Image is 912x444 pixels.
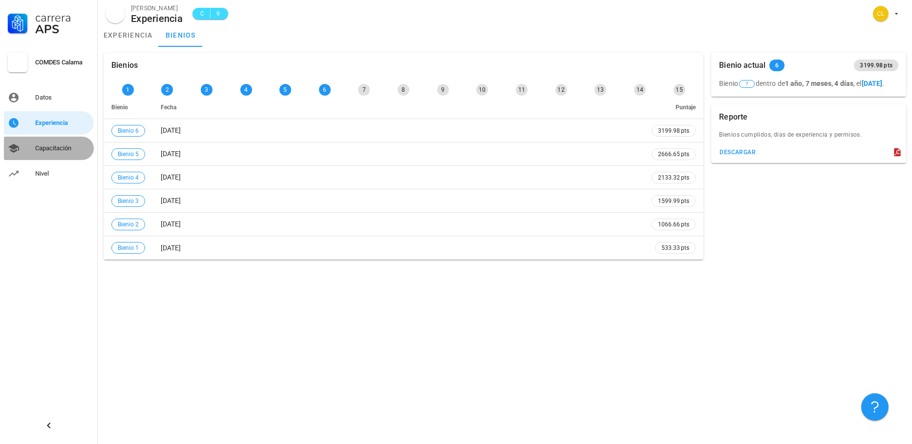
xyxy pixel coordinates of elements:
div: [PERSON_NAME] [131,3,183,13]
a: Experiencia [4,111,94,135]
div: 13 [594,84,606,96]
b: [DATE] [862,80,883,87]
th: Fecha [153,96,644,119]
div: descargar [719,149,756,156]
div: Datos [35,94,90,101]
div: Experiencia [35,119,90,127]
span: el . [856,80,884,87]
th: Bienio [104,96,153,119]
button: descargar [715,145,760,159]
div: 15 [674,84,685,96]
span: 6 [775,60,779,71]
a: bienios [159,23,203,47]
th: Puntaje [644,96,703,119]
span: Puntaje [676,104,696,111]
div: APS [35,23,90,35]
span: 2666.65 pts [658,149,689,159]
div: Capacitación [35,144,90,152]
div: 3 [201,84,212,96]
a: experiencia [98,23,159,47]
div: Bienio actual [719,53,765,78]
div: 8 [398,84,409,96]
div: 5 [279,84,291,96]
span: 9 [214,9,222,19]
div: Bienios cumplidos, dias de experiencia y permisos. [711,130,906,145]
div: avatar [873,6,889,21]
b: 1 año, 7 meses, 4 días [785,80,853,87]
span: 1599.99 pts [658,196,689,206]
span: C [198,9,206,19]
div: Experiencia [131,13,183,24]
span: Fecha [161,104,176,111]
span: [DATE] [161,244,181,252]
div: COMDES Calama [35,59,90,66]
div: 10 [476,84,488,96]
div: 12 [555,84,567,96]
span: Bienio dentro de , [719,80,855,87]
span: Bienio 5 [118,149,139,160]
div: 14 [634,84,646,96]
div: avatar [106,4,125,23]
span: [DATE] [161,220,181,228]
div: 2 [161,84,173,96]
div: 9 [437,84,449,96]
div: 6 [319,84,331,96]
span: [DATE] [161,173,181,181]
div: Reporte [719,104,747,130]
div: 1 [122,84,134,96]
div: 11 [516,84,528,96]
div: Nivel [35,170,90,178]
span: 3199.98 pts [860,60,892,71]
span: Bienio 4 [118,172,139,183]
span: 1066.66 pts [658,220,689,229]
span: 533.33 pts [661,243,689,253]
span: 3199.98 pts [658,126,689,136]
span: 2133.32 pts [658,173,689,182]
span: [DATE] [161,150,181,158]
span: [DATE] [161,126,181,134]
span: Bienio 6 [118,125,139,136]
span: Bienio 3 [118,196,139,206]
div: 4 [240,84,252,96]
span: [DATE] [161,197,181,204]
span: 7 [745,81,748,87]
span: Bienio 1 [118,242,139,253]
div: Carrera [35,12,90,23]
span: Bienio [111,104,128,111]
div: 7 [358,84,370,96]
a: Datos [4,86,94,109]
div: Bienios [111,53,138,78]
span: Bienio 2 [118,219,139,230]
a: Nivel [4,162,94,185]
a: Capacitación [4,137,94,160]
